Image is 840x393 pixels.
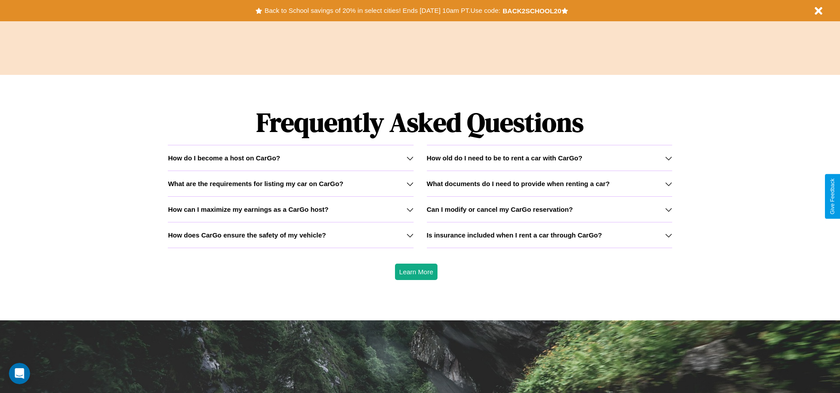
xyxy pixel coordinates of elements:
[427,180,610,187] h3: What documents do I need to provide when renting a car?
[829,179,836,214] div: Give Feedback
[427,231,602,239] h3: Is insurance included when I rent a car through CarGo?
[168,231,326,239] h3: How does CarGo ensure the safety of my vehicle?
[262,4,502,17] button: Back to School savings of 20% in select cities! Ends [DATE] 10am PT.Use code:
[168,154,280,162] h3: How do I become a host on CarGo?
[168,180,343,187] h3: What are the requirements for listing my car on CarGo?
[168,100,672,145] h1: Frequently Asked Questions
[427,206,573,213] h3: Can I modify or cancel my CarGo reservation?
[168,206,329,213] h3: How can I maximize my earnings as a CarGo host?
[503,7,561,15] b: BACK2SCHOOL20
[395,264,438,280] button: Learn More
[9,363,30,384] iframe: Intercom live chat
[427,154,583,162] h3: How old do I need to be to rent a car with CarGo?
